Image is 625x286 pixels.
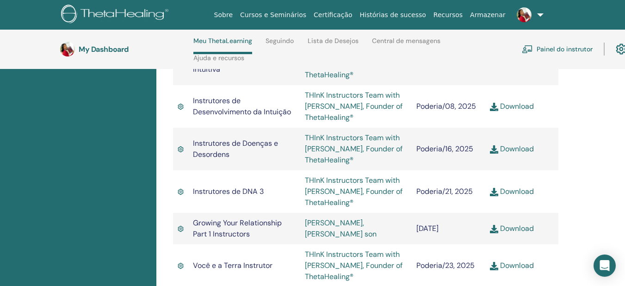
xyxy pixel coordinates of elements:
[305,133,402,165] a: THInK Instructors Team with [PERSON_NAME], Founder of ThetaHealing®
[490,103,498,111] img: download.svg
[356,6,430,24] a: Histórias de sucesso
[490,187,534,196] a: Download
[236,6,310,24] a: Cursos e Seminários
[412,128,485,170] td: Poderia/16, 2025
[305,249,402,281] a: THInK Instructors Team with [PERSON_NAME], Founder of ThetaHealing®
[594,255,616,277] div: Open Intercom Messenger
[193,218,282,239] span: Growing Your Relationship Part 1 Instructors
[60,42,75,56] img: default.jpg
[466,6,509,24] a: Armazenar
[305,218,377,239] a: [PERSON_NAME], [PERSON_NAME] son
[193,54,244,69] a: Ajuda e recursos
[266,37,294,52] a: Seguindo
[193,96,291,117] span: Instrutores de Desenvolvimento da Intuição
[178,145,184,154] img: Active Certificate
[193,53,275,74] span: Instrutores de Anatomia Intuitiva
[490,262,498,270] img: download.svg
[522,45,533,53] img: chalkboard-teacher.svg
[178,187,184,196] img: Active Certificate
[305,48,402,80] a: THInK Instructors Team with [PERSON_NAME], Founder of ThetaHealing®
[490,188,498,196] img: download.svg
[210,6,236,24] a: Sobre
[517,7,532,22] img: default.jpg
[490,145,498,154] img: download.svg
[412,85,485,128] td: Poderia/08, 2025
[193,187,264,196] span: Instrutores de DNA 3
[490,261,534,270] a: Download
[490,101,534,111] a: Download
[178,224,184,233] img: Active Certificate
[193,138,278,159] span: Instrutores de Doenças e Desordens
[490,224,534,233] a: Download
[61,5,172,25] img: logo.png
[490,144,534,154] a: Download
[193,261,272,270] span: Você e a Terra Instrutor
[372,37,440,52] a: Central de mensagens
[79,45,171,54] h3: My Dashboard
[178,102,184,111] img: Active Certificate
[308,37,359,52] a: Lista de Desejos
[412,213,485,244] td: [DATE]
[412,170,485,213] td: Poderia/21, 2025
[522,39,593,59] a: Painel do instrutor
[305,175,402,207] a: THInK Instructors Team with [PERSON_NAME], Founder of ThetaHealing®
[193,37,252,54] a: Meu ThetaLearning
[305,90,402,122] a: THInK Instructors Team with [PERSON_NAME], Founder of ThetaHealing®
[430,6,466,24] a: Recursos
[178,261,184,270] img: Active Certificate
[490,225,498,233] img: download.svg
[310,6,356,24] a: Certificação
